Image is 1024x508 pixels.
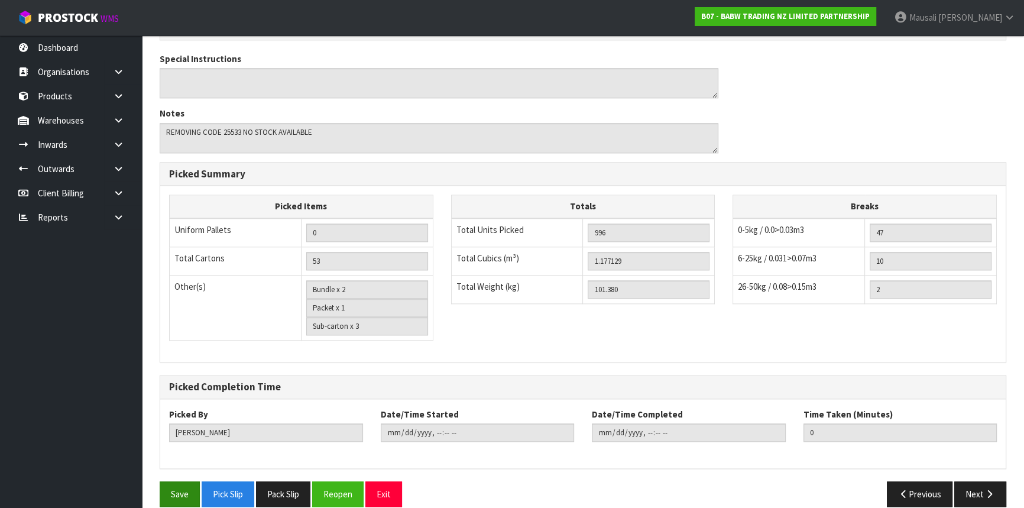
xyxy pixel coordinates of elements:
[803,408,893,420] label: Time Taken (Minutes)
[169,381,997,393] h3: Picked Completion Time
[170,195,433,218] th: Picked Items
[695,7,876,26] a: B07 - BABW TRADING NZ LIMITED PARTNERSHIP
[738,224,804,235] span: 0-5kg / 0.0>0.03m3
[887,481,953,507] button: Previous
[451,195,715,218] th: Totals
[909,12,936,23] span: Mausali
[451,218,583,247] td: Total Units Picked
[160,107,184,119] label: Notes
[381,408,459,420] label: Date/Time Started
[803,423,997,442] input: Time Taken
[101,13,119,24] small: WMS
[312,481,364,507] button: Reopen
[306,252,428,270] input: OUTERS TOTAL = CTN
[451,275,583,303] td: Total Weight (kg)
[160,53,241,65] label: Special Instructions
[18,10,33,25] img: cube-alt.png
[169,423,363,442] input: Picked By
[738,281,816,292] span: 26-50kg / 0.08>0.15m3
[733,195,997,218] th: Breaks
[169,408,208,420] label: Picked By
[170,218,302,247] td: Uniform Pallets
[170,275,302,340] td: Other(s)
[306,224,428,242] input: UNIFORM P LINES
[938,12,1002,23] span: [PERSON_NAME]
[954,481,1006,507] button: Next
[701,11,870,21] strong: B07 - BABW TRADING NZ LIMITED PARTNERSHIP
[169,169,997,180] h3: Picked Summary
[38,10,98,25] span: ProStock
[592,408,683,420] label: Date/Time Completed
[365,481,402,507] button: Exit
[170,247,302,275] td: Total Cartons
[202,481,254,507] button: Pick Slip
[738,253,816,264] span: 6-25kg / 0.031>0.07m3
[160,481,200,507] button: Save
[256,481,310,507] button: Pack Slip
[451,247,583,275] td: Total Cubics (m³)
